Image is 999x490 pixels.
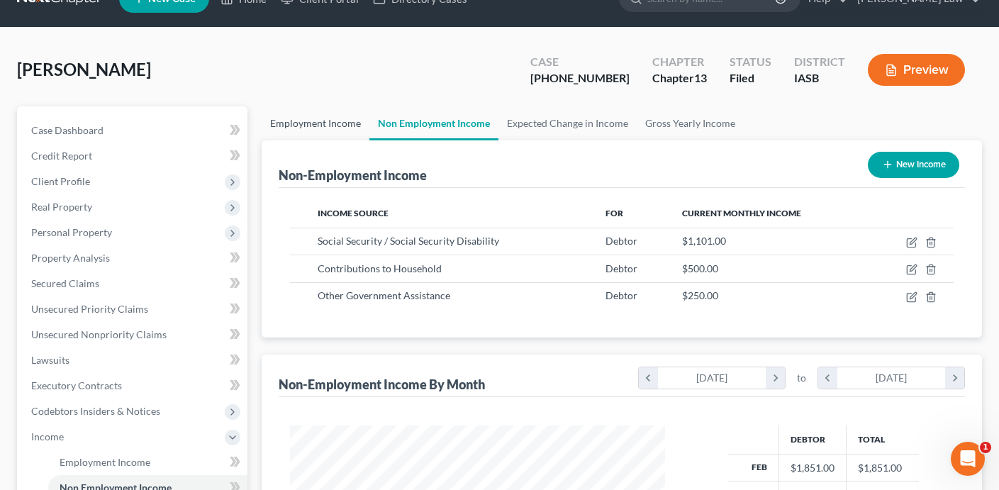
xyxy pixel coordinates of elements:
span: Income [31,430,64,442]
a: Credit Report [20,143,247,169]
span: 1 [980,442,991,453]
i: chevron_left [639,367,658,389]
div: Filed [730,70,771,87]
span: Unsecured Nonpriority Claims [31,328,167,340]
span: Social Security / Social Security Disability [318,235,499,247]
span: Income Source [318,208,389,218]
td: $1,851.00 [847,454,919,481]
th: Debtor [779,425,847,454]
a: Case Dashboard [20,118,247,143]
th: Total [847,425,919,454]
div: [DATE] [658,367,766,389]
a: Executory Contracts [20,373,247,399]
a: Secured Claims [20,271,247,296]
i: chevron_left [818,367,837,389]
span: Debtor [605,289,637,301]
a: Expected Change in Income [498,106,637,140]
span: Codebtors Insiders & Notices [31,405,160,417]
span: Secured Claims [31,277,99,289]
div: [DATE] [837,367,946,389]
a: Gross Yearly Income [637,106,744,140]
a: Unsecured Priority Claims [20,296,247,322]
a: Employment Income [262,106,369,140]
span: For [605,208,623,218]
span: [PERSON_NAME] [17,59,151,79]
div: [PHONE_NUMBER] [530,70,630,87]
button: New Income [868,152,959,178]
iframe: Intercom live chat [951,442,985,476]
div: Chapter [652,54,707,70]
div: Case [530,54,630,70]
span: Real Property [31,201,92,213]
div: Non-Employment Income By Month [279,376,485,393]
a: Unsecured Nonpriority Claims [20,322,247,347]
div: Status [730,54,771,70]
span: Debtor [605,262,637,274]
div: Non-Employment Income [279,167,427,184]
span: Executory Contracts [31,379,122,391]
span: Lawsuits [31,354,69,366]
a: Employment Income [48,450,247,475]
span: Current Monthly Income [682,208,801,218]
button: Preview [868,54,965,86]
span: Personal Property [31,226,112,238]
span: to [797,371,806,385]
span: $250.00 [682,289,718,301]
i: chevron_right [766,367,785,389]
a: Lawsuits [20,347,247,373]
div: $1,851.00 [791,461,835,475]
div: District [794,54,845,70]
span: Credit Report [31,150,92,162]
span: Other Government Assistance [318,289,450,301]
span: Contributions to Household [318,262,442,274]
span: $1,101.00 [682,235,726,247]
span: Debtor [605,235,637,247]
span: Employment Income [60,456,150,468]
a: Non Employment Income [369,106,498,140]
span: 13 [694,71,707,84]
div: Chapter [652,70,707,87]
span: Case Dashboard [31,124,104,136]
span: $500.00 [682,262,718,274]
th: Feb [728,454,779,481]
div: IASB [794,70,845,87]
i: chevron_right [945,367,964,389]
span: Unsecured Priority Claims [31,303,148,315]
a: Property Analysis [20,245,247,271]
span: Client Profile [31,175,90,187]
span: Property Analysis [31,252,110,264]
